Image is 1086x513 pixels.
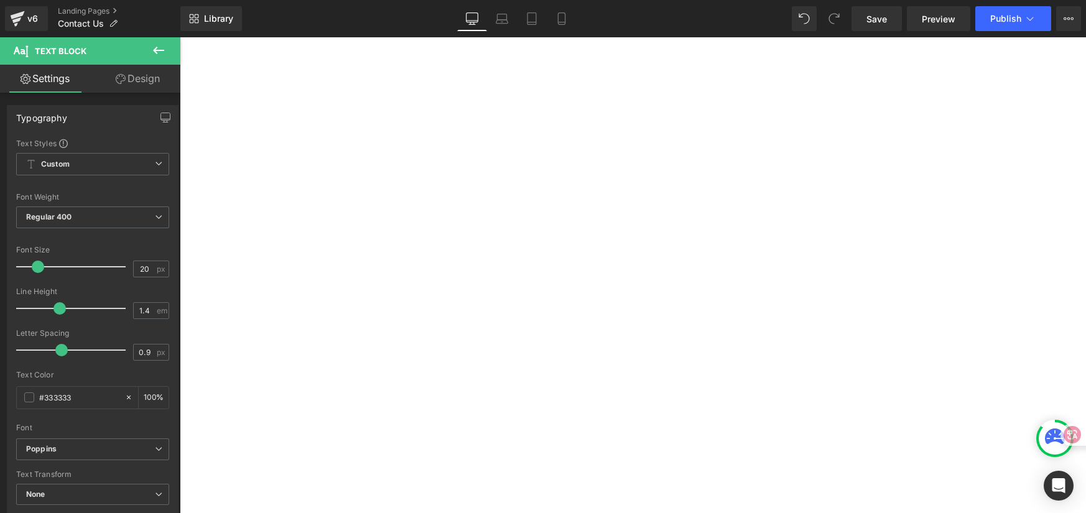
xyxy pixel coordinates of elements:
div: Open Intercom Messenger [1044,471,1074,501]
div: Font Size [16,246,169,254]
iframe: To enrich screen reader interactions, please activate Accessibility in Grammarly extension settings [180,37,1086,513]
span: px [157,348,167,356]
div: Text Color [16,371,169,379]
span: em [157,307,167,315]
button: More [1056,6,1081,31]
div: % [139,387,169,409]
a: v6 [5,6,48,31]
span: Contact Us [58,19,104,29]
b: None [26,489,45,499]
span: Publish [990,14,1021,24]
b: Regular 400 [26,212,72,221]
a: Landing Pages [58,6,180,16]
span: Library [204,13,233,24]
span: Text Block [35,46,86,56]
a: Preview [907,6,970,31]
a: Design [93,65,183,93]
b: Custom [41,159,70,170]
button: Redo [822,6,847,31]
a: Desktop [457,6,487,31]
button: Publish [975,6,1051,31]
i: Poppins [26,444,57,455]
button: Undo [792,6,817,31]
a: Tablet [517,6,547,31]
div: Letter Spacing [16,329,169,338]
input: Color [39,391,119,404]
div: v6 [25,11,40,27]
a: Laptop [487,6,517,31]
div: Font [16,423,169,432]
a: New Library [180,6,242,31]
div: Typography [16,106,67,123]
div: Line Height [16,287,169,296]
span: Save [866,12,887,25]
div: Text Transform [16,470,169,479]
div: Font Weight [16,193,169,201]
div: Text Styles [16,138,169,148]
span: px [157,265,167,273]
a: Mobile [547,6,577,31]
span: Preview [922,12,955,25]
